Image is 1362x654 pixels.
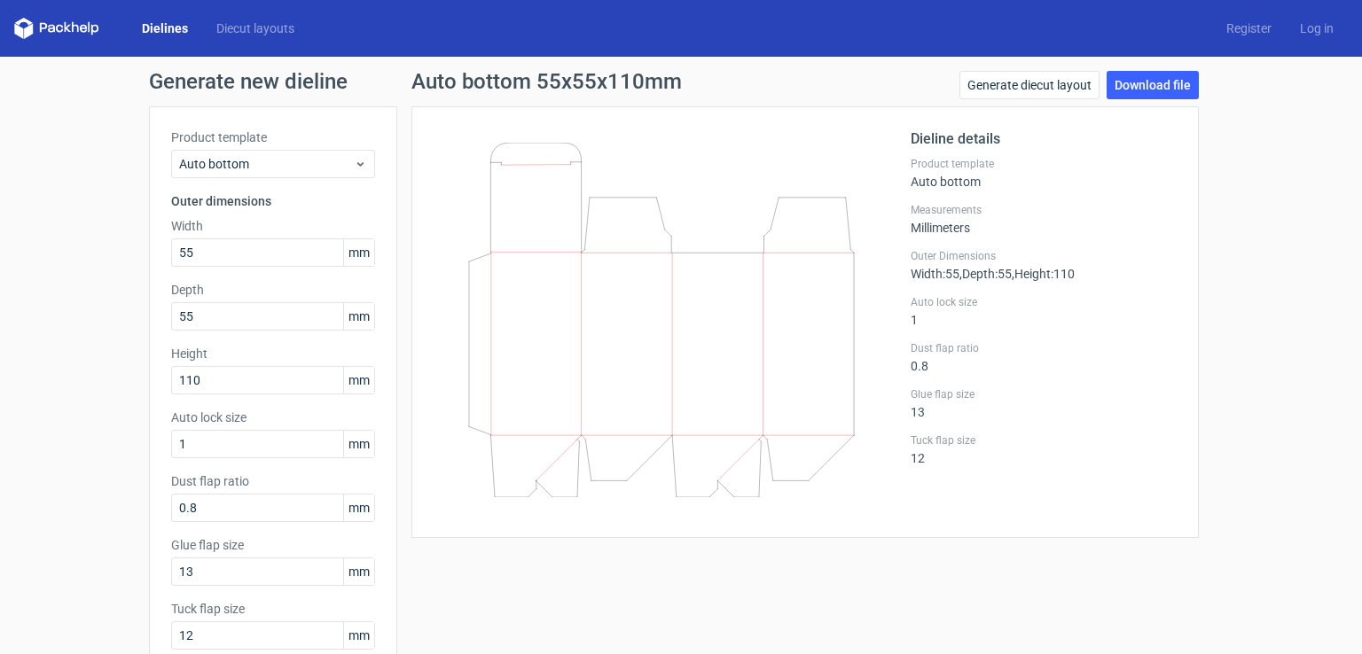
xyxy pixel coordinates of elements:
[911,128,1177,150] h2: Dieline details
[202,19,309,37] a: Diecut layouts
[343,239,374,266] span: mm
[911,387,1177,401] label: Glue flap size
[343,431,374,457] span: mm
[171,217,375,235] label: Width
[911,433,1177,448] label: Tuck flap size
[911,341,1177,355] label: Dust flap ratio
[179,155,354,173] span: Auto bottom
[911,387,1177,419] div: 13
[171,281,375,299] label: Depth
[911,295,1177,327] div: 1
[171,472,375,490] label: Dust flap ratio
[171,128,375,146] label: Product template
[911,157,1177,171] label: Product template
[911,341,1177,373] div: 0.8
[959,71,1100,99] a: Generate diecut layout
[1212,19,1286,37] a: Register
[1107,71,1199,99] a: Download file
[1286,19,1348,37] a: Log in
[149,71,1213,92] h1: Generate new dieline
[911,433,1177,465] div: 12
[1012,267,1075,281] span: , Height : 110
[171,409,375,426] label: Auto lock size
[343,622,374,649] span: mm
[343,494,374,521] span: mm
[911,295,1177,309] label: Auto lock size
[171,192,375,210] h3: Outer dimensions
[959,267,1012,281] span: , Depth : 55
[171,345,375,362] label: Height
[911,157,1177,189] div: Auto bottom
[911,203,1177,235] div: Millimeters
[343,367,374,393] span: mm
[343,558,374,585] span: mm
[171,536,375,554] label: Glue flap size
[911,267,959,281] span: Width : 55
[171,600,375,618] label: Tuck flap size
[411,71,682,92] h1: Auto bottom 55x55x110mm
[911,249,1177,263] label: Outer Dimensions
[343,303,374,330] span: mm
[911,203,1177,217] label: Measurements
[128,19,202,37] a: Dielines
